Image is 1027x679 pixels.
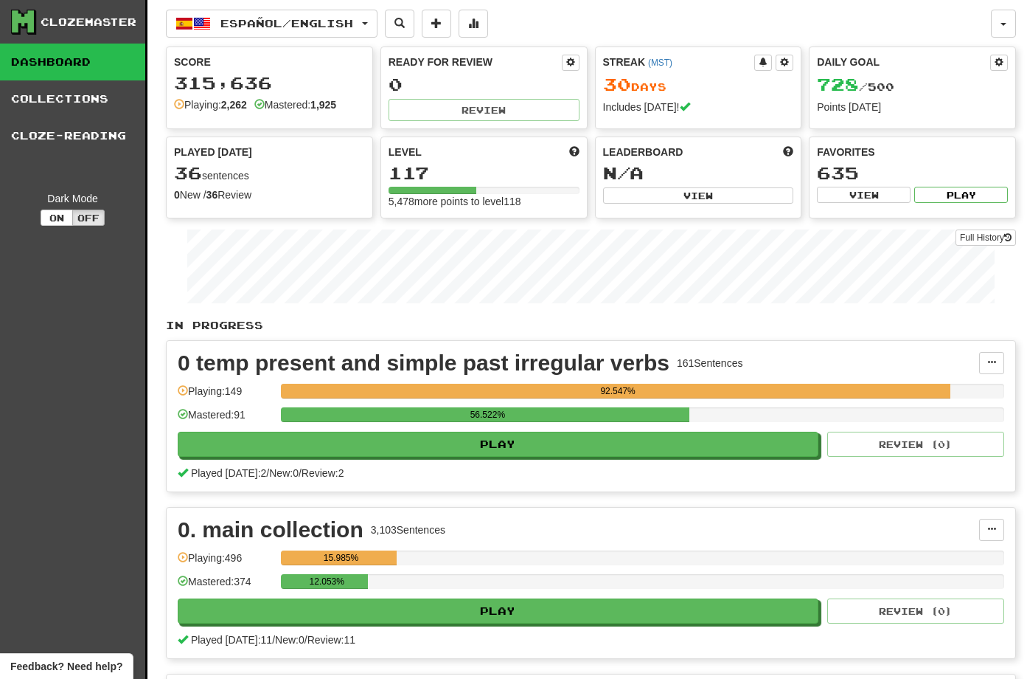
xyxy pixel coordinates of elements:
[677,356,743,370] div: 161 Sentences
[371,523,445,537] div: 3,103 Sentences
[389,55,562,69] div: Ready for Review
[220,17,353,30] span: Español / English
[41,15,136,30] div: Clozemaster
[603,145,683,159] span: Leaderboard
[266,467,269,479] span: /
[11,191,134,206] div: Dark Mode
[285,384,950,399] div: 92.547%
[603,187,794,204] button: View
[41,210,73,226] button: On
[174,55,365,69] div: Score
[304,634,307,646] span: /
[174,145,252,159] span: Played [DATE]
[389,75,579,94] div: 0
[174,97,247,112] div: Playing:
[827,432,1004,457] button: Review (0)
[178,352,669,374] div: 0 temp present and simple past irregular verbs
[174,164,365,183] div: sentences
[178,384,274,408] div: Playing: 149
[72,210,105,226] button: Off
[275,634,304,646] span: New: 0
[178,551,274,575] div: Playing: 496
[389,145,422,159] span: Level
[302,467,344,479] span: Review: 2
[817,164,1008,182] div: 635
[817,145,1008,159] div: Favorites
[178,599,818,624] button: Play
[955,230,1016,246] a: Full History
[648,58,672,68] a: (MST)
[603,100,794,114] div: Includes [DATE]!
[827,599,1004,624] button: Review (0)
[389,164,579,182] div: 117
[285,574,368,589] div: 12.053%
[174,74,365,92] div: 315,636
[166,10,377,38] button: Español/English
[914,187,1008,203] button: Play
[272,634,275,646] span: /
[310,99,336,111] strong: 1,925
[174,187,365,202] div: New / Review
[307,634,355,646] span: Review: 11
[817,80,894,93] span: / 500
[178,432,818,457] button: Play
[178,519,363,541] div: 0. main collection
[603,162,644,183] span: N/A
[603,55,755,69] div: Streak
[174,189,180,201] strong: 0
[389,99,579,121] button: Review
[817,74,859,94] span: 728
[603,74,631,94] span: 30
[221,99,247,111] strong: 2,262
[285,407,689,422] div: 56.522%
[422,10,451,38] button: Add sentence to collection
[178,407,274,432] div: Mastered: 91
[254,97,336,112] div: Mastered:
[191,467,266,479] span: Played [DATE]: 2
[569,145,579,159] span: Score more points to level up
[166,318,1016,333] p: In Progress
[191,634,272,646] span: Played [DATE]: 11
[817,187,911,203] button: View
[459,10,488,38] button: More stats
[385,10,414,38] button: Search sentences
[603,75,794,94] div: Day s
[299,467,302,479] span: /
[389,194,579,209] div: 5,478 more points to level 118
[206,189,218,201] strong: 36
[10,659,122,674] span: Open feedback widget
[174,162,202,183] span: 36
[178,574,274,599] div: Mastered: 374
[817,100,1008,114] div: Points [DATE]
[269,467,299,479] span: New: 0
[817,55,990,71] div: Daily Goal
[285,551,397,565] div: 15.985%
[783,145,793,159] span: This week in points, UTC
